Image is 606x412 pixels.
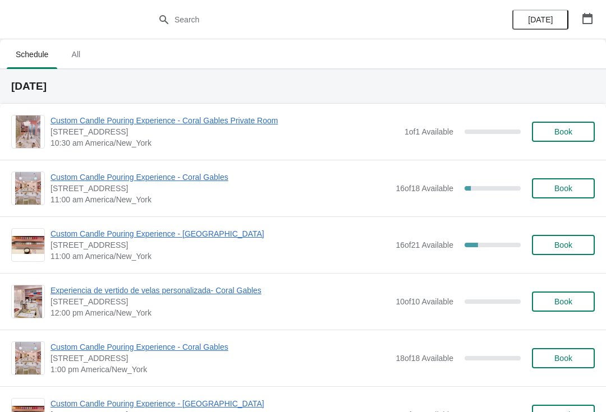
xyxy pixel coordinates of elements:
[50,115,399,126] span: Custom Candle Pouring Experience - Coral Gables Private Room
[50,341,390,353] span: Custom Candle Pouring Experience - Coral Gables
[554,354,572,363] span: Book
[50,183,390,194] span: [STREET_ADDRESS]
[50,239,390,251] span: [STREET_ADDRESS]
[396,297,453,306] span: 10 of 10 Available
[7,44,57,64] span: Schedule
[396,354,453,363] span: 18 of 18 Available
[50,398,390,409] span: Custom Candle Pouring Experience - [GEOGRAPHIC_DATA]
[554,297,572,306] span: Book
[15,342,42,374] img: Custom Candle Pouring Experience - Coral Gables | 154 Giralda Avenue, Coral Gables, FL, USA | 1:0...
[14,285,42,318] img: Experiencia de vertido de velas personalizada- Coral Gables | 154 Giralda Avenue, Coral Gables, F...
[554,127,572,136] span: Book
[11,81,595,92] h2: [DATE]
[554,184,572,193] span: Book
[174,10,454,30] input: Search
[532,122,595,142] button: Book
[405,127,453,136] span: 1 of 1 Available
[532,235,595,255] button: Book
[50,296,390,307] span: [STREET_ADDRESS]
[50,353,390,364] span: [STREET_ADDRESS]
[396,240,453,249] span: 16 of 21 Available
[12,236,44,254] img: Custom Candle Pouring Experience - Fort Lauderdale | 914 East Las Olas Boulevard, Fort Lauderdale...
[50,137,399,149] span: 10:30 am America/New_York
[50,194,390,205] span: 11:00 am America/New_York
[532,348,595,368] button: Book
[16,115,40,148] img: Custom Candle Pouring Experience - Coral Gables Private Room | 154 Giralda Avenue, Coral Gables, ...
[50,228,390,239] span: Custom Candle Pouring Experience - [GEOGRAPHIC_DATA]
[50,251,390,262] span: 11:00 am America/New_York
[532,178,595,198] button: Book
[554,240,572,249] span: Book
[62,44,90,64] span: All
[528,15,553,24] span: [DATE]
[396,184,453,193] span: 16 of 18 Available
[50,285,390,296] span: Experiencia de vertido de velas personalizada- Coral Gables
[532,291,595,312] button: Book
[512,10,568,30] button: [DATE]
[15,172,42,205] img: Custom Candle Pouring Experience - Coral Gables | 154 Giralda Avenue, Coral Gables, FL, USA | 11:...
[50,126,399,137] span: [STREET_ADDRESS]
[50,364,390,375] span: 1:00 pm America/New_York
[50,307,390,318] span: 12:00 pm America/New_York
[50,172,390,183] span: Custom Candle Pouring Experience - Coral Gables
